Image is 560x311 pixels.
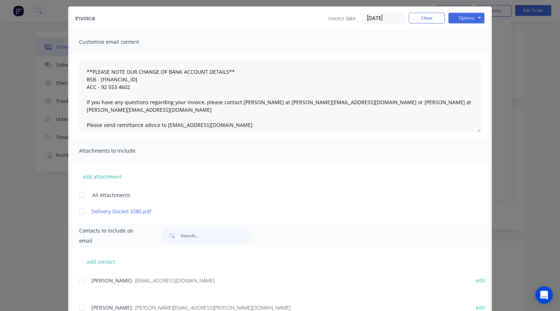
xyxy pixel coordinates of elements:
[535,286,553,304] div: Open Intercom Messenger
[91,208,463,215] a: Delivery Docket 3280.pdf
[79,146,159,156] span: Attachments to include
[92,191,130,199] span: All Attachments
[448,13,484,24] button: Options
[471,276,490,285] button: edit
[181,229,252,243] input: Search...
[79,171,125,182] button: add attachment
[79,256,122,267] button: add contact
[132,304,290,311] span: - [PERSON_NAME][EMAIL_ADDRESS][PERSON_NAME][DOMAIN_NAME]
[79,60,481,132] textarea: Please find attached your invoice. **PLEASE NOTE OUR CHANGE OF BANK ACCOUNT DETAILS** BSB - [FINA...
[79,226,144,246] span: Contacts to include on email
[91,277,132,284] span: [PERSON_NAME]
[132,277,215,284] span: - [EMAIL_ADDRESS][DOMAIN_NAME]
[409,13,445,24] button: Close
[76,14,95,23] div: Invoice
[91,304,132,311] span: [PERSON_NAME]
[79,37,159,47] span: Customise email content
[328,14,356,22] span: Invoice date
